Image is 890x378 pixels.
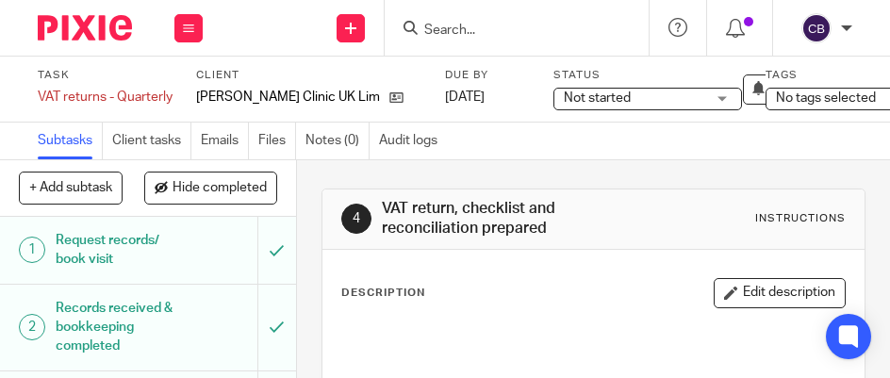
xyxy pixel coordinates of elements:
[714,278,846,308] button: Edit description
[38,88,173,107] div: VAT returns - Quarterly
[56,226,177,274] h1: Request records/ book visit
[379,123,447,159] a: Audit logs
[341,204,371,234] div: 4
[56,294,177,361] h1: Records received & bookkeeping completed
[564,91,631,105] span: Not started
[173,181,267,196] span: Hide completed
[755,211,846,226] div: Instructions
[422,23,592,40] input: Search
[112,123,191,159] a: Client tasks
[196,88,380,107] p: [PERSON_NAME] Clinic UK Limited
[445,90,485,104] span: [DATE]
[305,123,370,159] a: Notes (0)
[201,123,249,159] a: Emails
[553,68,742,83] label: Status
[801,13,832,43] img: svg%3E
[144,172,277,204] button: Hide completed
[341,286,425,301] p: Description
[776,91,876,105] span: No tags selected
[38,15,132,41] img: Pixie
[19,314,45,340] div: 2
[445,68,530,83] label: Due by
[382,199,634,239] h1: VAT return, checklist and reconciliation prepared
[38,123,103,159] a: Subtasks
[258,123,296,159] a: Files
[19,172,123,204] button: + Add subtask
[196,68,426,83] label: Client
[38,68,173,83] label: Task
[19,237,45,263] div: 1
